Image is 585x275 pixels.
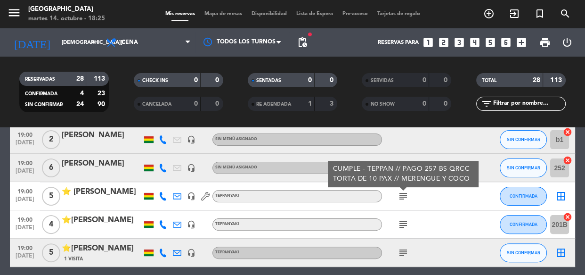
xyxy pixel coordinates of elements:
span: SERVIDAS [370,78,393,83]
i: cancel [563,127,572,137]
i: subject [398,191,409,202]
div: LOG OUT [556,28,578,57]
span: Teppanyaki [215,222,239,226]
span: 5 [42,243,60,262]
div: ⭐[PERSON_NAME] [62,242,142,255]
span: [DATE] [13,225,37,235]
span: CONFIRMADA [510,193,537,199]
span: 6 [42,158,60,177]
span: 19:00 [13,185,37,196]
i: subject [398,247,409,258]
div: [PERSON_NAME] [62,129,142,142]
i: headset_mic [187,220,195,229]
button: SIN CONFIRMAR [500,243,547,262]
strong: 23 [97,90,107,97]
i: border_all [555,247,567,258]
i: looks_3 [453,36,465,49]
button: menu [7,6,21,23]
i: headset_mic [187,135,195,144]
span: Teppanyaki [215,194,239,198]
strong: 0 [194,100,198,107]
span: RESERVADAS [25,77,55,82]
strong: 0 [422,100,426,107]
span: 5 [42,187,60,206]
strong: 0 [422,77,426,83]
span: 19:00 [13,129,37,140]
i: arrow_drop_down [88,37,99,48]
i: [DATE] [7,32,57,53]
strong: 0 [308,77,312,83]
i: cancel [563,212,572,222]
div: martes 14. octubre - 18:25 [28,14,105,24]
span: Pre-acceso [338,11,373,17]
span: 1 Visita [64,255,83,263]
div: [PERSON_NAME] [62,158,142,170]
i: turned_in_not [534,8,545,19]
i: headset_mic [187,249,195,257]
span: SENTADAS [256,78,281,83]
div: [GEOGRAPHIC_DATA] [28,5,105,14]
span: [DATE] [13,140,37,150]
i: headset_mic [187,192,195,200]
i: looks_5 [484,36,496,49]
span: SIN CONFIRMAR [507,165,540,170]
strong: 24 [76,101,83,108]
div: ⭐[PERSON_NAME] [62,214,142,226]
span: NO SHOW [370,102,394,107]
strong: 0 [194,77,198,83]
span: TOTAL [482,78,496,83]
i: power_settings_new [561,37,573,48]
i: border_all [555,191,567,202]
div: CUMPLE - TEPPAN // PAGO 257 BS QRCC TORTA DE 10 PAX // MERENGUE Y COCO [333,164,474,184]
span: 19:00 [13,214,37,225]
button: CONFIRMADA [500,187,547,206]
span: Sin menú asignado [215,166,257,169]
i: add_circle_outline [483,8,495,19]
span: fiber_manual_record [307,32,313,37]
strong: 28 [533,77,540,83]
strong: 0 [444,77,449,83]
strong: 4 [80,90,83,97]
span: [DATE] [13,168,37,179]
span: SIN CONFIRMAR [507,137,540,142]
button: SIN CONFIRMAR [500,130,547,149]
strong: 0 [330,77,335,83]
i: add_box [515,36,528,49]
span: Cena [122,39,138,46]
span: 19:00 [13,157,37,168]
span: RE AGENDADA [256,102,291,107]
strong: 0 [215,77,221,83]
span: Teppanyaki [215,250,239,254]
strong: 1 [308,100,312,107]
span: [DATE] [13,253,37,264]
span: CHECK INS [142,78,168,83]
i: filter_list [481,98,492,109]
span: Sin menú asignado [215,137,257,141]
span: 4 [42,215,60,234]
span: Mis reservas [161,11,200,17]
i: search [560,8,571,19]
strong: 0 [444,100,449,107]
strong: 90 [97,101,107,108]
span: SIN CONFIRMAR [25,102,63,107]
input: Filtrar por nombre... [492,99,565,109]
span: CONFIRMADA [25,92,57,96]
i: headset_mic [187,164,195,172]
i: exit_to_app [509,8,520,19]
i: looks_4 [469,36,481,49]
strong: 28 [76,75,83,82]
i: looks_6 [500,36,512,49]
span: Reservas para [378,40,419,46]
i: subject [398,219,409,230]
span: Lista de Espera [292,11,338,17]
span: CONFIRMADA [510,222,537,227]
span: [DATE] [13,196,37,207]
i: cancel [563,156,572,165]
strong: 0 [215,100,221,107]
strong: 3 [330,100,335,107]
i: menu [7,6,21,20]
strong: 113 [550,77,563,83]
span: CANCELADA [142,102,171,107]
button: SIN CONFIRMAR [500,158,547,177]
span: Disponibilidad [247,11,292,17]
